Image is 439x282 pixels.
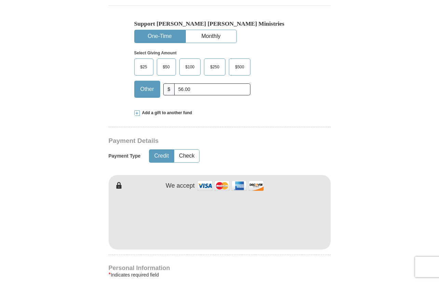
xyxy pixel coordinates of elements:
span: Add a gift to another fund [140,110,192,116]
button: Credit [149,150,174,162]
span: $250 [207,62,223,72]
span: $25 [137,62,151,72]
span: $100 [182,62,198,72]
h5: Payment Type [109,153,141,159]
h4: We accept [166,182,195,190]
button: Check [174,150,199,162]
img: credit cards accepted [196,178,265,193]
input: Other Amount [174,83,250,95]
button: One-Time [135,30,185,43]
h4: Personal Information [109,265,331,271]
strong: Select Giving Amount [134,51,177,55]
span: $ [163,83,175,95]
div: Indicates required field [109,271,331,279]
h3: Payment Details [109,137,283,145]
span: Other [137,84,157,94]
button: Monthly [186,30,236,43]
span: $50 [160,62,173,72]
h5: Support [PERSON_NAME] [PERSON_NAME] Ministries [134,20,305,27]
span: $500 [232,62,248,72]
